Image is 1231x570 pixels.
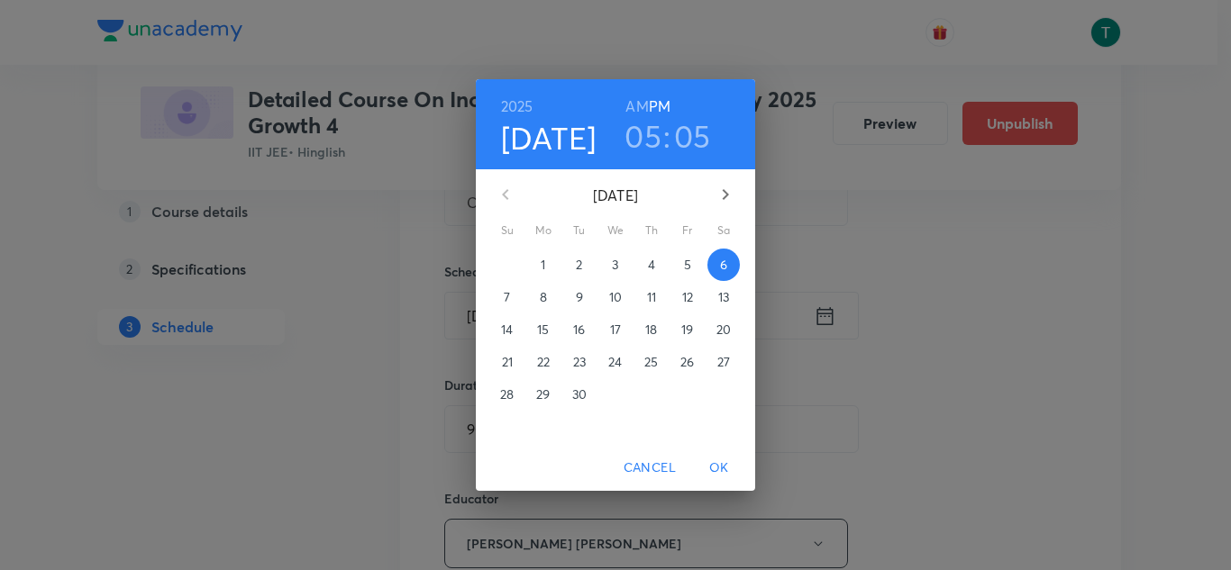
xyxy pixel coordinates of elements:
[491,313,524,346] button: 14
[635,249,668,281] button: 4
[684,256,691,274] p: 5
[608,353,622,371] p: 24
[563,313,596,346] button: 16
[527,346,560,378] button: 22
[527,222,560,240] span: Mo
[635,222,668,240] span: Th
[682,288,693,306] p: 12
[625,117,661,155] button: 05
[644,353,658,371] p: 25
[576,288,583,306] p: 9
[527,378,560,411] button: 29
[599,346,632,378] button: 24
[491,346,524,378] button: 21
[563,346,596,378] button: 23
[635,346,668,378] button: 25
[674,117,711,155] button: 05
[625,94,648,119] button: AM
[707,222,740,240] span: Sa
[540,288,547,306] p: 8
[541,256,545,274] p: 1
[576,256,582,274] p: 2
[573,353,586,371] p: 23
[504,288,510,306] p: 7
[707,313,740,346] button: 20
[707,346,740,378] button: 27
[616,451,683,484] button: Cancel
[501,119,597,157] button: [DATE]
[716,321,731,339] p: 20
[671,313,704,346] button: 19
[648,256,655,274] p: 4
[645,321,657,339] p: 18
[537,321,549,339] p: 15
[501,321,513,339] p: 14
[527,249,560,281] button: 1
[536,385,550,403] p: 29
[649,94,670,119] button: PM
[573,321,585,339] p: 16
[681,321,693,339] p: 19
[635,281,668,313] button: 11
[612,256,618,274] p: 3
[671,281,704,313] button: 12
[698,457,741,479] span: OK
[599,313,632,346] button: 17
[527,185,704,206] p: [DATE]
[500,385,514,403] p: 28
[527,313,560,346] button: 15
[671,222,704,240] span: Fr
[599,249,632,281] button: 3
[491,281,524,313] button: 7
[563,249,596,281] button: 2
[599,222,632,240] span: We
[563,378,596,411] button: 30
[717,353,730,371] p: 27
[671,346,704,378] button: 26
[635,313,668,346] button: 18
[707,249,740,281] button: 6
[647,288,656,306] p: 11
[491,222,524,240] span: Su
[527,281,560,313] button: 8
[610,321,621,339] p: 17
[624,457,676,479] span: Cancel
[671,249,704,281] button: 5
[572,385,587,403] p: 30
[502,353,513,371] p: 21
[491,378,524,411] button: 28
[707,281,740,313] button: 13
[718,288,729,306] p: 13
[680,353,694,371] p: 26
[663,117,670,155] h3: :
[609,288,622,306] p: 10
[690,451,748,484] button: OK
[599,281,632,313] button: 10
[563,222,596,240] span: Tu
[501,94,533,119] button: 2025
[720,256,727,274] p: 6
[563,281,596,313] button: 9
[537,353,550,371] p: 22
